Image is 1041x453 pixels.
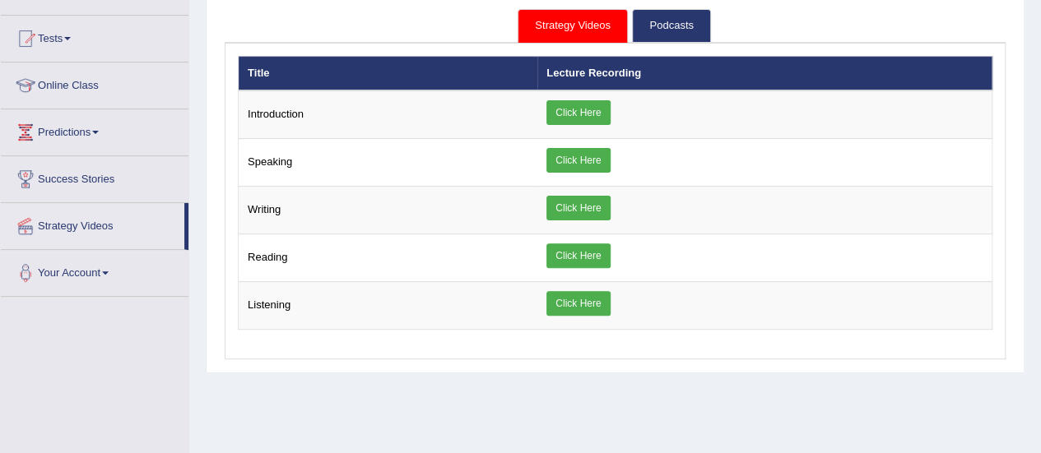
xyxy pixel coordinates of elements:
[1,109,188,150] a: Predictions
[518,9,628,43] a: Strategy Videos
[537,56,992,90] th: Lecture Recording
[546,243,610,268] a: Click Here
[632,9,710,43] a: Podcasts
[1,203,184,244] a: Strategy Videos
[239,234,538,282] td: Reading
[1,16,188,57] a: Tests
[239,139,538,187] td: Speaking
[1,62,188,104] a: Online Class
[546,100,610,125] a: Click Here
[239,187,538,234] td: Writing
[1,156,188,197] a: Success Stories
[1,250,188,291] a: Your Account
[546,291,610,316] a: Click Here
[239,282,538,330] td: Listening
[239,56,538,90] th: Title
[546,148,610,173] a: Click Here
[239,90,538,139] td: Introduction
[546,196,610,220] a: Click Here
